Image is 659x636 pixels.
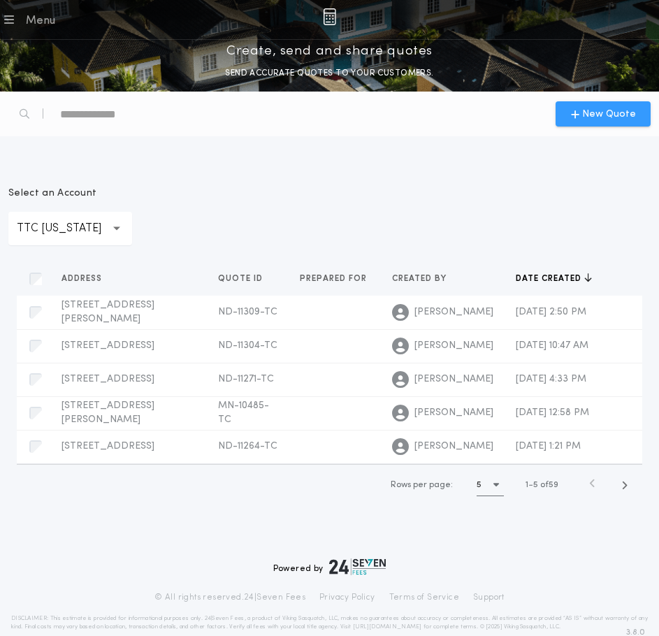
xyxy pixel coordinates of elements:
[414,440,493,454] span: [PERSON_NAME]
[300,273,370,284] span: Prepared for
[414,305,493,319] span: [PERSON_NAME]
[25,13,55,29] div: Menu
[218,400,269,425] span: MN-10485-TC
[323,8,336,25] img: img
[329,558,386,575] img: logo
[516,273,584,284] span: Date created
[218,307,277,317] span: ND-11309-TC
[225,66,433,80] p: SEND ACCURATE QUOTES TO YOUR CUSTOMERS.
[556,101,651,127] button: New Quote
[533,481,538,489] span: 5
[226,40,433,62] p: Create, send and share quotes
[540,479,558,491] span: of 59
[389,592,459,603] a: Terms of Service
[17,220,124,237] p: TTC [US_STATE]
[61,300,154,324] span: [STREET_ADDRESS][PERSON_NAME]
[392,273,449,284] span: Created by
[8,212,132,245] button: TTC [US_STATE]
[218,441,277,451] span: ND-11264-TC
[477,478,481,492] h1: 5
[218,273,266,284] span: Quote ID
[516,340,588,351] span: [DATE] 10:47 AM
[477,474,504,496] button: 5
[61,272,113,286] button: Address
[61,374,154,384] span: [STREET_ADDRESS]
[516,272,592,286] button: Date created
[319,592,375,603] a: Privacy Policy
[353,624,422,630] a: [URL][DOMAIN_NAME]
[218,374,274,384] span: ND-11271-TC
[8,187,132,201] p: Select an Account
[61,340,154,351] span: [STREET_ADDRESS]
[273,558,386,575] div: Powered by
[414,373,493,386] span: [PERSON_NAME]
[392,272,457,286] button: Created by
[582,107,636,122] span: New Quote
[516,307,586,317] span: [DATE] 2:50 PM
[391,481,453,489] span: Rows per page:
[473,592,505,603] a: Support
[11,614,648,631] p: DISCLAIMER: This estimate is provided for informational purposes only. 24|Seven Fees, a product o...
[516,374,586,384] span: [DATE] 4:33 PM
[414,339,493,353] span: [PERSON_NAME]
[526,481,528,489] span: 1
[218,340,277,351] span: ND-11304-TC
[61,400,154,425] span: [STREET_ADDRESS][PERSON_NAME]
[414,406,493,420] span: [PERSON_NAME]
[516,407,589,418] span: [DATE] 12:58 PM
[218,272,273,286] button: Quote ID
[516,441,581,451] span: [DATE] 1:21 PM
[154,592,305,603] p: © All rights reserved. 24|Seven Fees
[61,441,154,451] span: [STREET_ADDRESS]
[61,273,105,284] span: Address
